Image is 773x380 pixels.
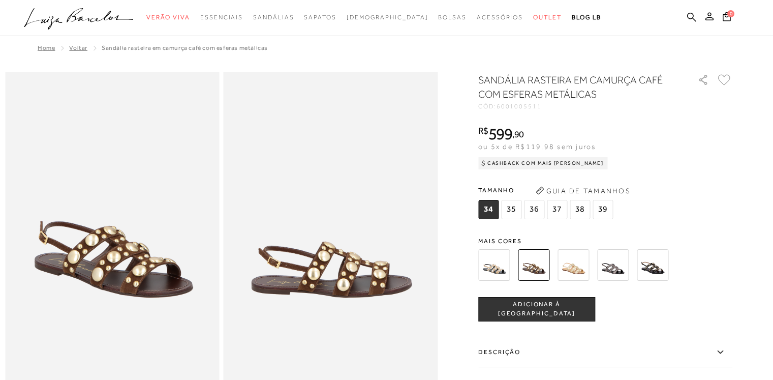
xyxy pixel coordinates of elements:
[478,249,510,281] img: SANDÁLIA RASTEIRA EM CAMURÇA BEGE ARGILA COM ESFERAS METÁLICAS
[69,44,87,51] a: Voltar
[253,14,294,21] span: Sandálias
[572,8,601,27] a: BLOG LB
[533,14,562,21] span: Outlet
[102,44,268,51] span: SANDÁLIA RASTEIRA EM CAMURÇA CAFÉ COM ESFERAS METÁLICAS
[572,14,601,21] span: BLOG LB
[38,44,55,51] a: Home
[533,8,562,27] a: categoryNavScreenReaderText
[146,14,190,21] span: Verão Viva
[570,200,590,219] span: 38
[558,249,589,281] img: SANDÁLIA RASTEIRA EM METALIZDO DOURADO COM ESFERAS METÁLICAS
[347,8,428,27] a: noSubCategoriesText
[501,200,521,219] span: 35
[304,14,336,21] span: Sapatos
[720,11,734,25] button: 0
[488,125,512,143] span: 599
[479,300,595,318] span: ADICIONAR À [GEOGRAPHIC_DATA]
[478,73,669,101] h1: SANDÁLIA RASTEIRA EM CAMURÇA CAFÉ COM ESFERAS METÁLICAS
[478,338,732,367] label: Descrição
[478,157,608,169] div: Cashback com Mais [PERSON_NAME]
[637,249,668,281] img: Sandália rasteira mix esferas preta
[253,8,294,27] a: categoryNavScreenReaderText
[478,142,596,151] span: ou 5x de R$119,98 sem juros
[304,8,336,27] a: categoryNavScreenReaderText
[478,183,615,198] span: Tamanho
[497,103,542,110] span: 6001005511
[477,8,523,27] a: categoryNavScreenReaderText
[547,200,567,219] span: 37
[438,14,467,21] span: Bolsas
[512,130,524,139] i: ,
[347,14,428,21] span: [DEMOGRAPHIC_DATA]
[478,297,595,321] button: ADICIONAR À [GEOGRAPHIC_DATA]
[200,14,243,21] span: Essenciais
[438,8,467,27] a: categoryNavScreenReaderText
[518,249,549,281] img: SANDÁLIA RASTEIRA EM CAMURÇA CAFÉ COM ESFERAS METÁLICAS
[146,8,190,27] a: categoryNavScreenReaderText
[532,183,634,199] button: Guia de Tamanhos
[727,10,734,17] span: 0
[200,8,243,27] a: categoryNavScreenReaderText
[597,249,629,281] img: SANDÁLIA RASTEIRA MIX ESFERAS CHUMBO
[514,129,524,139] span: 90
[478,238,732,244] span: Mais cores
[478,103,682,109] div: CÓD:
[477,14,523,21] span: Acessórios
[478,200,499,219] span: 34
[478,126,488,135] i: R$
[593,200,613,219] span: 39
[524,200,544,219] span: 36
